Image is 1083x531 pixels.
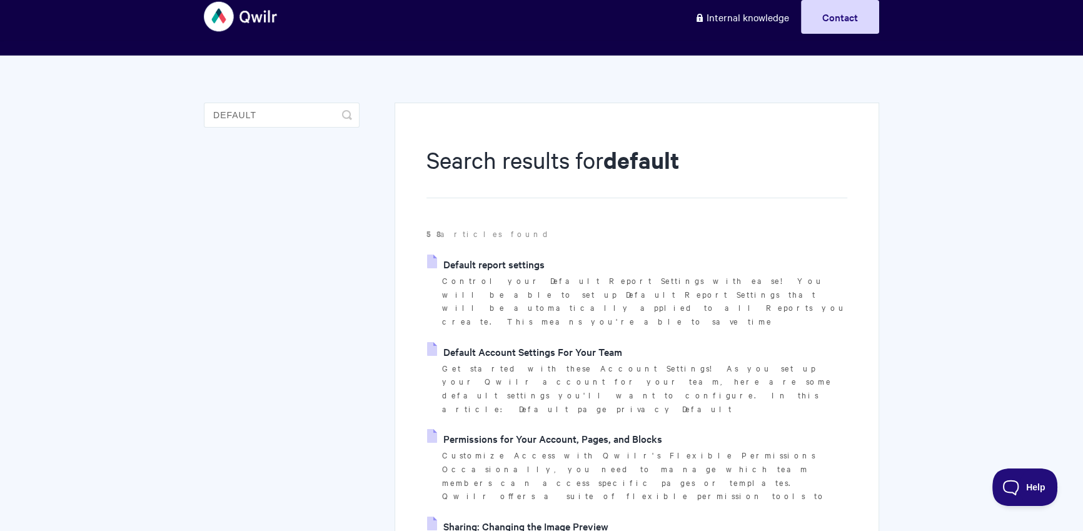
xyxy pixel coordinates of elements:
[442,448,847,503] p: Customize Access with Qwilr's Flexible Permissions Occasionally, you need to manage which team me...
[442,362,847,416] p: Get started with these Account Settings! As you set up your Qwilr account for your team, here are...
[442,274,847,328] p: Control your Default Report Settings with ease! You will be able to set up Default Report Setting...
[426,228,440,240] strong: 58
[427,429,662,448] a: Permissions for Your Account, Pages, and Blocks
[992,468,1058,506] iframe: Toggle Customer Support
[426,227,847,241] p: articles found
[427,342,622,361] a: Default Account Settings For Your Team
[426,144,847,198] h1: Search results for
[427,255,545,273] a: Default report settings
[204,103,360,128] input: Search
[603,144,679,175] strong: default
